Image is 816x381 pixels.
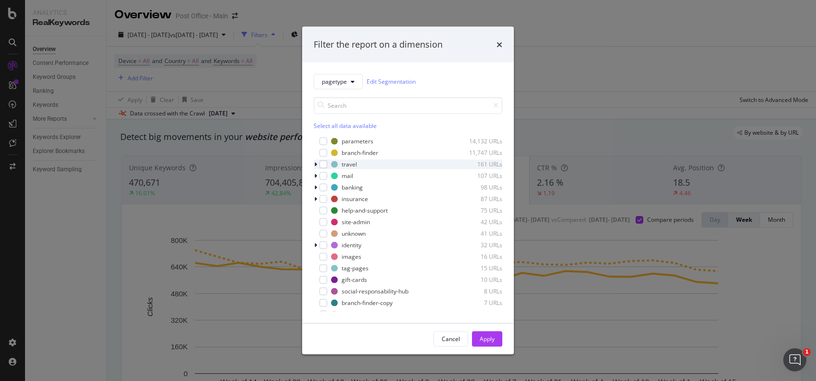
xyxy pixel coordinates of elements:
[455,229,502,238] div: 41 URLs
[342,195,368,203] div: insurance
[342,287,408,295] div: social-responsability-hub
[342,218,370,226] div: site-admin
[314,74,363,89] button: pagetype
[455,310,502,318] div: 1 URL
[342,149,378,157] div: branch-finder
[342,229,366,238] div: unknown
[455,149,502,157] div: 11,747 URLs
[455,287,502,295] div: 8 URLs
[455,183,502,191] div: 98 URLs
[455,137,502,145] div: 14,132 URLs
[455,218,502,226] div: 42 URLs
[455,253,502,261] div: 16 URLs
[472,331,502,346] button: Apply
[433,331,468,346] button: Cancel
[342,137,373,145] div: parameters
[342,172,353,180] div: mail
[314,97,502,114] input: Search
[455,195,502,203] div: 87 URLs
[342,264,369,272] div: tag-pages
[314,38,443,51] div: Filter the report on a dimension
[342,241,361,249] div: identity
[455,206,502,215] div: 75 URLs
[442,335,460,343] div: Cancel
[302,27,514,355] div: modal
[342,183,363,191] div: banking
[342,160,357,168] div: travel
[803,348,811,356] span: 1
[314,121,502,129] div: Select all data available
[342,276,367,284] div: gift-cards
[455,299,502,307] div: 7 URLs
[480,335,495,343] div: Apply
[455,160,502,168] div: 161 URLs
[367,76,416,87] a: Edit Segmentation
[455,264,502,272] div: 15 URLs
[342,206,388,215] div: help-and-support
[455,172,502,180] div: 107 URLs
[342,299,393,307] div: branch-finder-copy
[342,253,361,261] div: images
[342,310,357,318] div: home
[455,276,502,284] div: 10 URLs
[322,77,347,86] span: pagetype
[783,348,806,371] iframe: Intercom live chat
[497,38,502,51] div: times
[455,241,502,249] div: 32 URLs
